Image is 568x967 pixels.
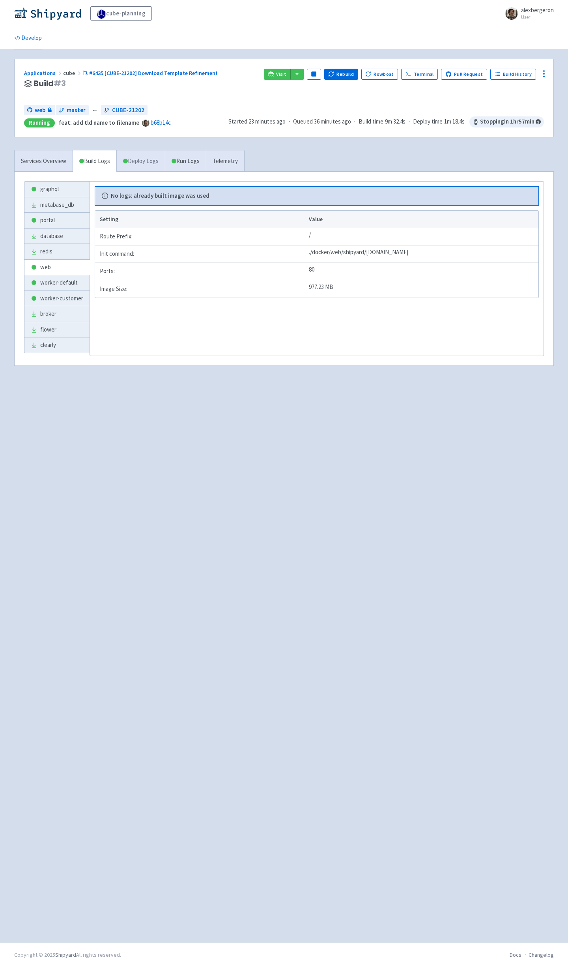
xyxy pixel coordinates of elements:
[14,27,42,49] a: Develop
[24,337,90,353] a: clearly
[24,213,90,228] a: portal
[24,118,55,127] div: Running
[151,119,171,126] a: b68b14c
[306,263,538,280] td: 80
[306,245,538,263] td: ./docker/web/shipyard/[DOMAIN_NAME]
[54,78,66,89] span: # 3
[95,245,306,263] td: Init command:
[15,150,73,172] a: Services Overview
[361,69,398,80] button: Rowboat
[293,118,351,125] span: Queued
[73,150,116,172] a: Build Logs
[95,228,306,245] td: Route Prefix:
[444,117,465,126] span: 1m 18.4s
[95,263,306,280] td: Ports:
[24,260,90,275] a: web
[56,105,89,116] a: master
[24,244,90,259] a: redis
[14,7,81,20] img: Shipyard logo
[441,69,487,80] a: Pull Request
[324,69,358,80] button: Rebuild
[24,291,90,306] a: worker-customer
[385,117,405,126] span: 9m 32.4s
[55,951,76,958] a: Shipyard
[314,118,351,125] time: 36 minutes ago
[401,69,438,80] a: Terminal
[35,106,45,115] span: web
[112,106,144,115] span: CUBE-21202
[510,951,521,958] a: Docs
[24,182,90,197] a: graphql
[92,106,98,115] span: ←
[228,118,286,125] span: Started
[101,105,148,116] a: CUBE-21202
[24,69,63,77] a: Applications
[24,197,90,213] a: metabase_db
[501,7,554,20] a: alexbergeron User
[90,6,152,21] a: cube-planning
[67,106,86,115] span: master
[469,116,544,127] span: Stopping in 1 hr 57 min
[95,280,306,298] td: Image Size:
[521,6,554,14] span: alexbergeron
[111,191,209,201] b: No logs: already built image was used
[306,228,538,245] td: /
[24,105,55,116] a: web
[359,117,383,126] span: Build time
[24,229,90,244] a: database
[95,211,306,228] th: Setting
[413,117,443,126] span: Deploy time
[14,951,121,959] div: Copyright © 2025 All rights reserved.
[165,150,206,172] a: Run Logs
[34,79,66,88] span: Build
[276,71,286,77] span: Visit
[490,69,536,80] a: Build History
[264,69,291,80] a: Visit
[306,280,538,298] td: 977.23 MB
[24,322,90,337] a: flower
[206,150,244,172] a: Telemetry
[24,275,90,290] a: worker-default
[521,15,554,20] small: User
[529,951,554,958] a: Changelog
[228,116,544,127] div: · · ·
[248,118,286,125] time: 23 minutes ago
[116,150,165,172] a: Deploy Logs
[59,119,139,126] strong: feat: add tld name to filename
[306,211,538,228] th: Value
[307,69,321,80] button: Pause
[24,306,90,322] a: broker
[82,69,219,77] a: #6435 [CUBE-21202] Download Template Refinement
[63,69,82,77] span: cube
